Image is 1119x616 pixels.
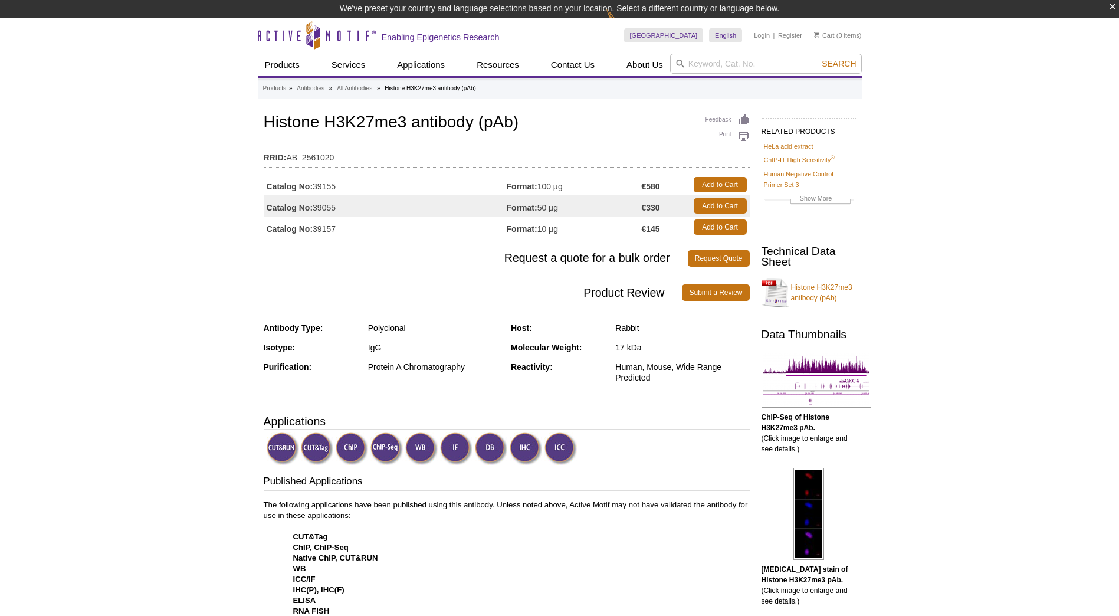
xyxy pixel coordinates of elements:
a: All Antibodies [337,83,372,94]
img: Change Here [606,9,638,37]
b: [MEDICAL_DATA] stain of Histone H3K27me3 pAb. [762,565,848,584]
strong: Reactivity: [511,362,553,372]
strong: Antibody Type: [264,323,323,333]
button: Search [818,58,859,69]
a: English [709,28,742,42]
td: AB_2561020 [264,145,750,164]
td: 100 µg [507,174,642,195]
strong: WB [293,564,306,573]
strong: Host: [511,323,532,333]
img: ChIP Validated [336,432,368,465]
strong: Format: [507,181,537,192]
div: 17 kDa [615,342,749,353]
img: Western Blot Validated [405,432,438,465]
strong: IHC(P), IHC(F) [293,585,344,594]
input: Keyword, Cat. No. [670,54,862,74]
img: Histone H3K27me3 antibody (pAb) tested by immunofluorescence. [793,468,824,560]
a: Histone H3K27me3 antibody (pAb) [762,275,856,310]
img: Dot Blot Validated [475,432,507,465]
strong: RNA FISH [293,607,330,615]
b: ChIP-Seq of Histone H3K27me3 pAb. [762,413,829,432]
a: Add to Cart [694,219,747,235]
h2: Technical Data Sheet [762,246,856,267]
a: Register [778,31,802,40]
h2: Data Thumbnails [762,329,856,340]
img: ChIP-Seq Validated [370,432,403,465]
div: IgG [368,342,502,353]
li: » [377,85,380,91]
img: Immunofluorescence Validated [440,432,472,465]
a: ChIP-IT High Sensitivity® [764,155,835,165]
img: Immunohistochemistry Validated [510,432,542,465]
a: Show More [764,193,854,207]
a: Request Quote [688,250,750,267]
img: Your Cart [814,32,819,38]
strong: Isotype: [264,343,296,352]
li: » [289,85,293,91]
p: (Click image to enlarge and see details.) [762,412,856,454]
a: Human Negative Control Primer Set 3 [764,169,854,190]
li: Histone H3K27me3 antibody (pAb) [385,85,476,91]
p: (Click image to enlarge and see details.) [762,564,856,607]
a: Add to Cart [694,198,747,214]
td: 10 µg [507,217,642,238]
strong: Catalog No: [267,202,313,213]
strong: Catalog No: [267,224,313,234]
a: Applications [390,54,452,76]
a: Resources [470,54,526,76]
strong: €580 [641,181,659,192]
a: [GEOGRAPHIC_DATA] [624,28,704,42]
strong: RRID: [264,152,287,163]
td: 39055 [264,195,507,217]
a: About Us [619,54,670,76]
img: CUT&Tag Validated [301,432,333,465]
td: 39157 [264,217,507,238]
a: Products [263,83,286,94]
div: Human, Mouse, Wide Range Predicted [615,362,749,383]
a: Services [324,54,373,76]
strong: CUT&Tag [293,532,328,541]
h1: Histone H3K27me3 antibody (pAb) [264,113,750,133]
li: » [329,85,333,91]
span: Product Review [264,284,682,301]
strong: €330 [641,202,659,213]
a: Antibodies [297,83,324,94]
li: (0 items) [814,28,862,42]
h2: RELATED PRODUCTS [762,118,856,139]
strong: Molecular Weight: [511,343,582,352]
div: Protein A Chromatography [368,362,502,372]
a: Submit a Review [682,284,749,301]
h3: Applications [264,412,750,430]
a: Print [705,129,750,142]
td: 50 µg [507,195,642,217]
sup: ® [831,155,835,161]
strong: Format: [507,224,537,234]
div: Polyclonal [368,323,502,333]
img: Immunocytochemistry Validated [544,432,577,465]
span: Search [822,59,856,68]
li: | [773,28,775,42]
img: CUT&RUN Validated [267,432,299,465]
strong: Native ChIP, CUT&RUN [293,553,378,562]
strong: Format: [507,202,537,213]
a: Login [754,31,770,40]
a: Contact Us [544,54,602,76]
a: HeLa acid extract [764,141,813,152]
div: Rabbit [615,323,749,333]
a: Cart [814,31,835,40]
strong: ICC/IF [293,575,316,584]
strong: €145 [641,224,659,234]
a: Feedback [705,113,750,126]
strong: ELISA [293,596,316,605]
h2: Enabling Epigenetics Research [382,32,500,42]
img: Histone H3K27me3 antibody (pAb) tested by ChIP-Seq. [762,352,871,408]
a: Add to Cart [694,177,747,192]
td: 39155 [264,174,507,195]
strong: Catalog No: [267,181,313,192]
h3: Published Applications [264,474,750,491]
span: Request a quote for a bulk order [264,250,688,267]
strong: ChIP, ChIP-Seq [293,543,349,552]
a: Products [258,54,307,76]
strong: Purification: [264,362,312,372]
